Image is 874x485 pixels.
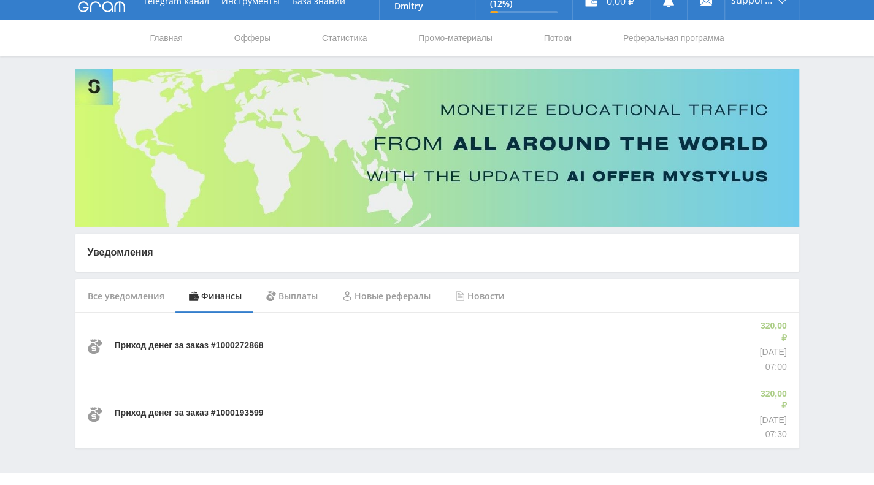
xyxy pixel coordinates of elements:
[622,20,726,56] a: Реферальная программа
[757,429,787,441] p: 07:30
[321,20,369,56] a: Статистика
[757,361,787,373] p: 07:00
[149,20,184,56] a: Главная
[88,246,787,259] p: Уведомления
[75,69,799,227] img: Banner
[75,279,177,313] div: Все уведомления
[757,320,787,344] p: 320,00 ₽
[757,346,787,359] p: [DATE]
[417,20,493,56] a: Промо-материалы
[757,414,787,427] p: [DATE]
[177,279,254,313] div: Финансы
[394,1,460,11] p: Dmitry
[757,388,787,412] p: 320,00 ₽
[233,20,272,56] a: Офферы
[443,279,517,313] div: Новости
[542,20,573,56] a: Потоки
[115,407,264,419] p: Приход денег за заказ #1000193599
[330,279,443,313] div: Новые рефералы
[254,279,330,313] div: Выплаты
[115,340,264,352] p: Приход денег за заказ #1000272868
